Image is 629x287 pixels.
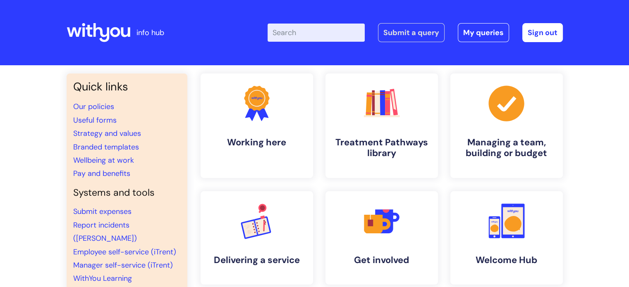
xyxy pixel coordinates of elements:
a: My queries [458,23,509,42]
a: Sign out [522,23,563,42]
a: Report incidents ([PERSON_NAME]) [73,220,137,243]
a: Wellbeing at work [73,155,134,165]
h4: Get involved [332,255,431,266]
h4: Working here [207,137,306,148]
a: Useful forms [73,115,117,125]
input: Search [268,24,365,42]
a: Delivering a service [201,191,313,285]
a: Submit a query [378,23,445,42]
p: info hub [136,26,164,39]
h4: Welcome Hub [457,255,556,266]
h4: Managing a team, building or budget [457,137,556,159]
a: Get involved [325,191,438,285]
a: Welcome Hub [450,191,563,285]
a: Managing a team, building or budget [450,74,563,178]
a: Submit expenses [73,206,132,216]
a: Treatment Pathways library [325,74,438,178]
a: WithYou Learning [73,273,132,283]
h4: Systems and tools [73,187,181,199]
h3: Quick links [73,80,181,93]
h4: Delivering a service [207,255,306,266]
h4: Treatment Pathways library [332,137,431,159]
a: Our policies [73,102,114,111]
a: Manager self-service (iTrent) [73,260,173,270]
div: | - [268,23,563,42]
a: Employee self-service (iTrent) [73,247,176,257]
a: Working here [201,74,313,178]
a: Pay and benefits [73,168,130,178]
a: Strategy and values [73,128,141,138]
a: Branded templates [73,142,139,152]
